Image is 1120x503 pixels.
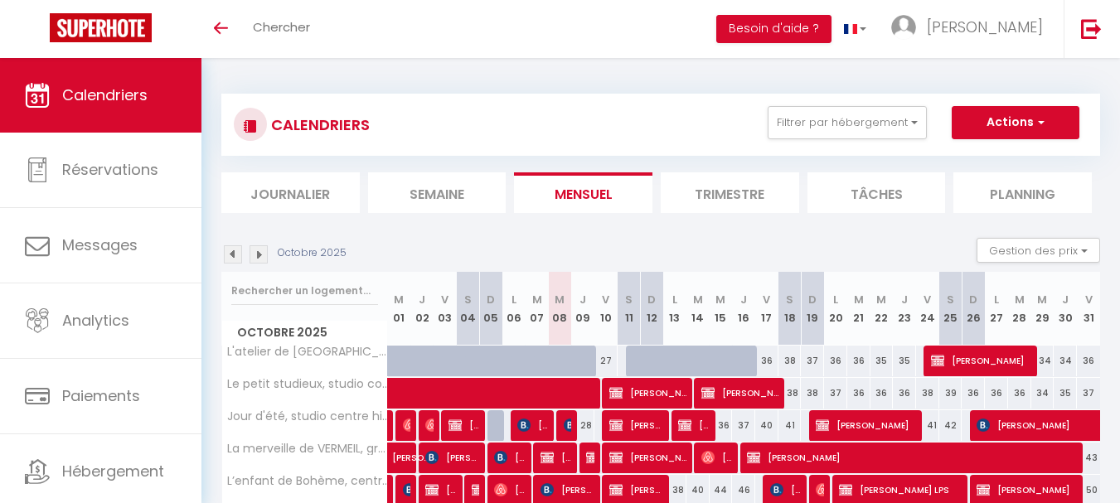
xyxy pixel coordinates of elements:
abbr: M [1037,292,1047,307]
abbr: D [969,292,977,307]
span: [PERSON_NAME] 2 [678,409,709,441]
button: Besoin d'aide ? [716,15,832,43]
abbr: M [876,292,886,307]
li: Semaine [368,172,507,213]
a: [PERSON_NAME] 2 [388,443,411,474]
div: 43 [1077,443,1100,473]
th: 11 [618,272,641,346]
th: 05 [479,272,502,346]
abbr: L [994,292,999,307]
div: 37 [1077,378,1100,409]
th: 13 [663,272,686,346]
span: [PERSON_NAME] [816,409,916,441]
div: 28 [571,410,594,441]
th: 29 [1031,272,1055,346]
abbr: J [579,292,586,307]
th: 26 [962,272,985,346]
abbr: L [512,292,516,307]
th: 17 [755,272,778,346]
span: L’enfant de Bohème, centre historique [GEOGRAPHIC_DATA] [225,475,390,487]
th: 06 [502,272,526,346]
th: 31 [1077,272,1100,346]
abbr: S [947,292,954,307]
span: [PERSON_NAME] [609,409,663,441]
input: Rechercher un logement... [231,276,378,306]
abbr: V [924,292,931,307]
th: 25 [939,272,962,346]
span: [PERSON_NAME] [701,442,732,473]
span: Hébergement [62,461,164,481]
abbr: M [555,292,565,307]
li: Trimestre [661,172,799,213]
span: [PERSON_NAME] [425,409,433,441]
th: 18 [778,272,802,346]
span: [PERSON_NAME] [425,442,479,473]
th: 12 [640,272,663,346]
span: Jour d'été, studio centre historique [GEOGRAPHIC_DATA] [225,410,390,423]
span: Le petit studieux, studio cosy sur Albi [225,378,390,390]
th: 22 [870,272,894,346]
abbr: M [532,292,542,307]
th: 19 [801,272,824,346]
th: 24 [916,272,939,346]
div: 36 [1008,378,1031,409]
div: 36 [985,378,1008,409]
span: [PERSON_NAME] [747,442,1079,473]
abbr: D [808,292,817,307]
div: 36 [824,346,847,376]
th: 01 [388,272,411,346]
span: [PERSON_NAME] [517,409,548,441]
li: Journalier [221,172,360,213]
abbr: L [833,292,838,307]
span: [PERSON_NAME] [403,409,410,441]
span: La merveille de VERMEIL, grand studio lumineux [225,443,390,455]
abbr: M [715,292,725,307]
th: 21 [847,272,870,346]
th: 27 [985,272,1008,346]
div: 36 [710,410,733,441]
abbr: V [1085,292,1093,307]
th: 08 [549,272,572,346]
th: 02 [410,272,434,346]
div: 36 [755,346,778,376]
div: 36 [893,378,916,409]
abbr: J [740,292,747,307]
div: 37 [732,410,755,441]
abbr: S [464,292,472,307]
span: [PERSON_NAME] [927,17,1043,37]
div: 36 [962,378,985,409]
div: 42 [939,410,962,441]
abbr: D [647,292,656,307]
img: ... [891,15,916,40]
span: [PERSON_NAME] [494,442,525,473]
abbr: D [487,292,495,307]
div: 40 [755,410,778,441]
abbr: J [419,292,425,307]
button: Filtrer par hébergement [768,106,927,139]
div: 38 [778,346,802,376]
a: [PERSON_NAME] [388,410,396,442]
abbr: S [786,292,793,307]
abbr: V [441,292,448,307]
th: 16 [732,272,755,346]
span: Messages [62,235,138,255]
abbr: M [394,292,404,307]
div: 36 [870,378,894,409]
div: 35 [1054,378,1077,409]
th: 20 [824,272,847,346]
div: 34 [1054,346,1077,376]
li: Tâches [807,172,946,213]
th: 14 [686,272,710,346]
span: Réservations [62,159,158,180]
p: Octobre 2025 [278,245,347,261]
th: 30 [1054,272,1077,346]
img: logout [1081,18,1102,39]
div: 34 [1031,378,1055,409]
div: 35 [870,346,894,376]
div: 38 [778,378,802,409]
abbr: S [625,292,633,307]
span: Calendriers [62,85,148,105]
li: Planning [953,172,1092,213]
li: Mensuel [514,172,652,213]
div: 41 [916,410,939,441]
